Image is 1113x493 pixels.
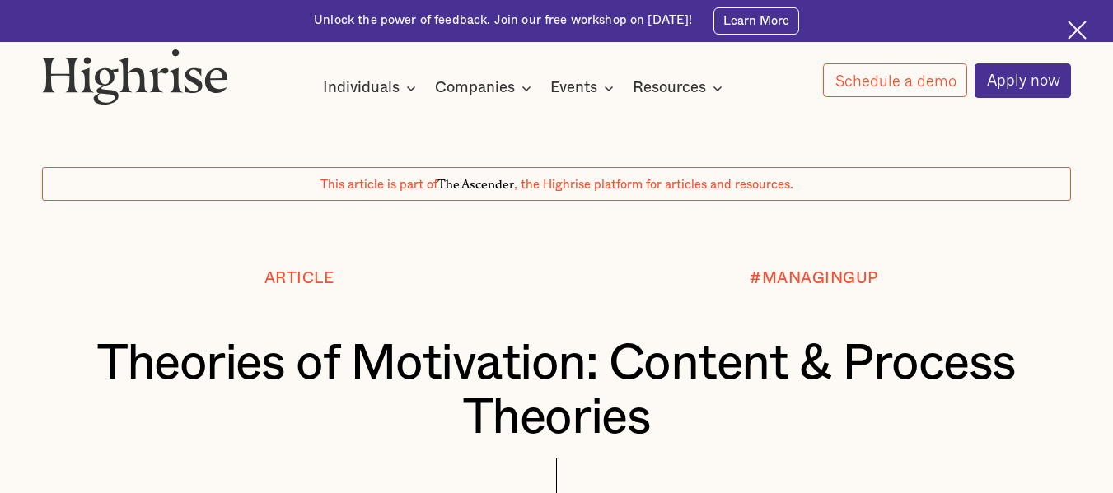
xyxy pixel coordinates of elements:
[435,78,536,98] div: Companies
[550,78,597,98] div: Events
[713,7,799,35] a: Learn More
[633,78,706,98] div: Resources
[750,271,878,288] div: #MANAGINGUP
[264,271,334,288] div: Article
[550,78,619,98] div: Events
[435,78,515,98] div: Companies
[823,63,968,97] a: Schedule a demo
[437,174,514,189] span: The Ascender
[314,12,692,29] div: Unlock the power of feedback. Join our free workshop on [DATE]!
[975,63,1072,98] a: Apply now
[320,179,437,191] span: This article is part of
[1068,21,1087,40] img: Cross icon
[514,179,793,191] span: , the Highrise platform for articles and resources.
[85,337,1029,445] h1: Theories of Motivation: Content & Process Theories
[323,78,400,98] div: Individuals
[42,49,228,105] img: Highrise logo
[323,78,421,98] div: Individuals
[633,78,727,98] div: Resources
